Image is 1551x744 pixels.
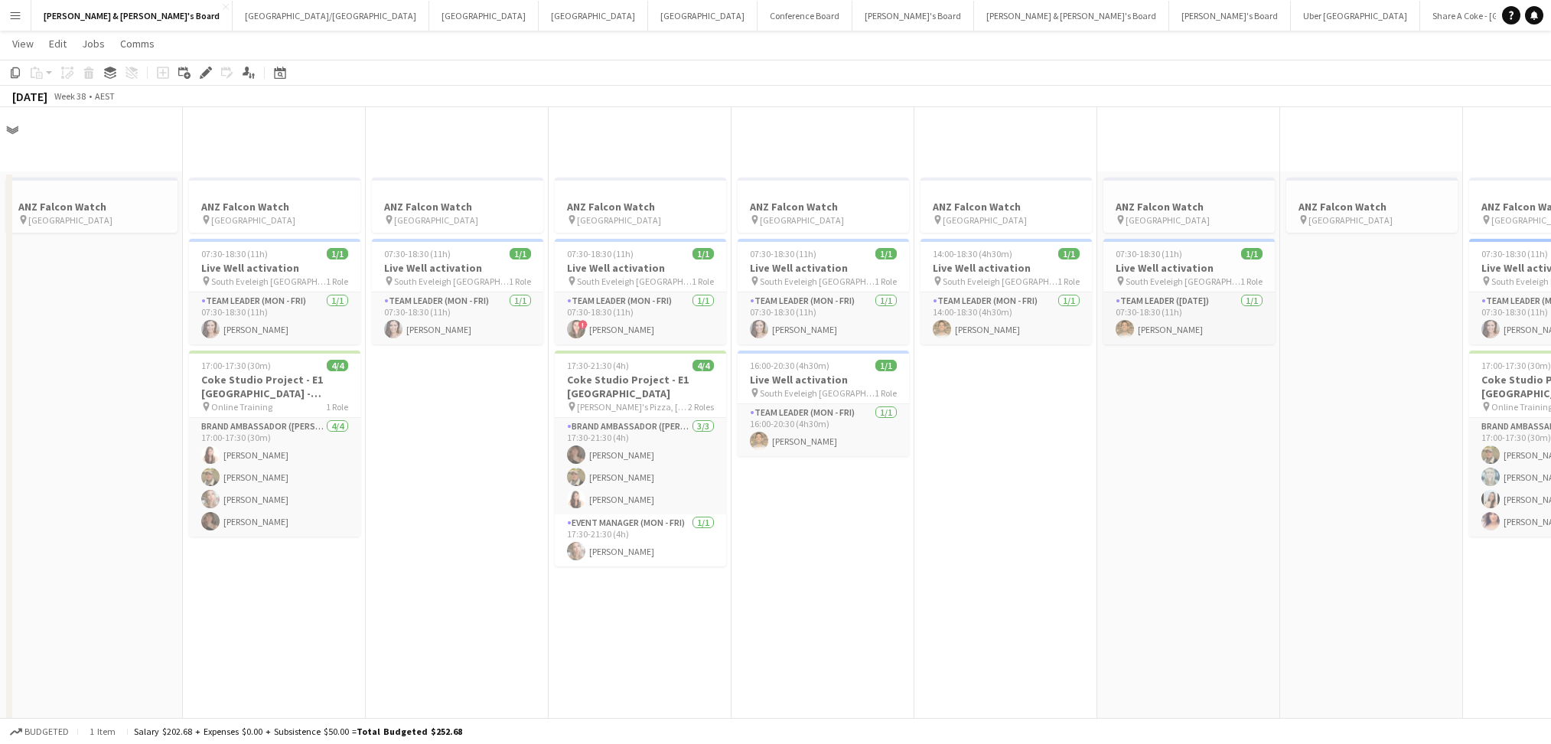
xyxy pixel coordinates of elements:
[648,1,758,31] button: [GEOGRAPHIC_DATA]
[6,34,40,54] a: View
[51,90,89,102] span: Week 38
[24,726,69,737] span: Budgeted
[95,90,115,102] div: AEST
[429,1,539,31] button: [GEOGRAPHIC_DATA]
[1291,1,1420,31] button: Uber [GEOGRAPHIC_DATA]
[852,1,974,31] button: [PERSON_NAME]'s Board
[49,37,67,51] span: Edit
[1169,1,1291,31] button: [PERSON_NAME]'s Board
[134,726,462,737] div: Salary $202.68 + Expenses $0.00 + Subsistence $50.00 =
[357,726,462,737] span: Total Budgeted $252.68
[12,89,47,104] div: [DATE]
[758,1,852,31] button: Conference Board
[84,726,121,737] span: 1 item
[31,1,233,31] button: [PERSON_NAME] & [PERSON_NAME]'s Board
[76,34,111,54] a: Jobs
[114,34,161,54] a: Comms
[8,723,71,740] button: Budgeted
[539,1,648,31] button: [GEOGRAPHIC_DATA]
[120,37,155,51] span: Comms
[12,37,34,51] span: View
[43,34,73,54] a: Edit
[974,1,1169,31] button: [PERSON_NAME] & [PERSON_NAME]'s Board
[82,37,105,51] span: Jobs
[233,1,429,31] button: [GEOGRAPHIC_DATA]/[GEOGRAPHIC_DATA]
